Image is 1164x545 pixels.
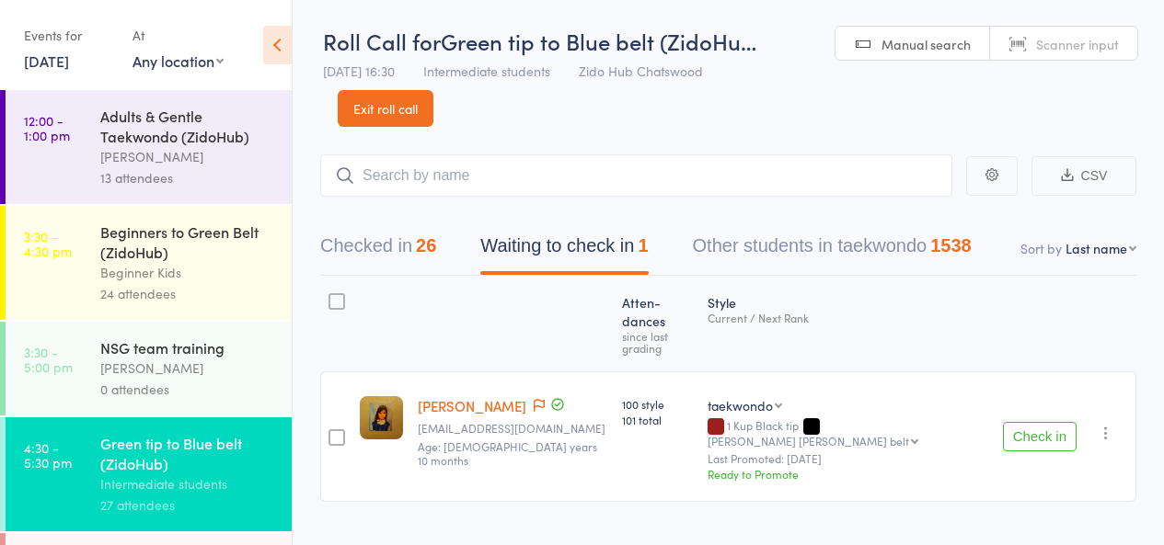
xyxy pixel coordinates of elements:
[24,20,114,51] div: Events for
[100,379,276,400] div: 0 attendees
[1031,156,1136,196] button: CSV
[441,26,756,56] span: Green tip to Blue belt (ZidoHu…
[418,422,607,435] small: agustinakhang@yahoo.com
[24,229,72,258] time: 3:30 - 4:30 pm
[100,167,276,188] div: 13 attendees
[882,35,971,53] span: Manual search
[338,90,433,127] a: Exit roll call
[24,345,73,374] time: 3:30 - 5:00 pm
[100,473,276,494] div: Intermediate students
[6,417,292,531] a: 4:30 -5:30 pmGreen tip to Blue belt (ZidoHub)Intermediate students27 attendees
[100,221,276,262] div: Beginners to Green Belt (ZidoHub)
[423,62,550,80] span: Intermediate students
[133,51,224,71] div: Any location
[320,154,952,197] input: Search by name
[708,419,988,447] div: 1 Kup Black tip
[100,494,276,516] div: 27 attendees
[323,26,441,56] span: Roll Call for
[418,438,597,467] span: Age: [DEMOGRAPHIC_DATA] years 10 months
[622,330,693,354] div: since last grading
[323,62,395,80] span: [DATE] 16:30
[708,452,988,465] small: Last Promoted: [DATE]
[100,283,276,304] div: 24 attendees
[615,284,700,363] div: Atten­dances
[6,206,292,320] a: 3:30 -4:30 pmBeginners to Green Belt (ZidoHub)Beginner Kids24 attendees
[133,20,224,51] div: At
[1020,239,1062,257] label: Sort by
[480,226,648,275] button: Waiting to check in1
[708,435,909,447] div: [PERSON_NAME] [PERSON_NAME] belt
[100,106,276,146] div: Adults & Gentle Taekwondo (ZidoHub)
[930,235,972,255] div: 1538
[100,337,276,358] div: NSG team training
[100,358,276,379] div: [PERSON_NAME]
[579,62,703,80] span: Zido Hub Chatswood
[1003,422,1077,451] button: Check in
[6,90,292,204] a: 12:00 -1:00 pmAdults & Gentle Taekwondo (ZidoHub)[PERSON_NAME]13 attendees
[1066,239,1127,257] div: Last name
[700,284,996,363] div: Style
[708,466,988,482] div: Ready to Promote
[320,226,436,275] button: Checked in26
[638,235,648,255] div: 1
[100,433,276,473] div: Green tip to Blue belt (ZidoHub)
[693,226,972,275] button: Other students in taekwondo1538
[708,396,773,414] div: taekwondo
[24,440,72,470] time: 4:30 - 5:30 pm
[1036,35,1119,53] span: Scanner input
[360,396,403,439] img: image1527604395.png
[100,146,276,167] div: [PERSON_NAME]
[24,113,70,142] time: 12:00 - 1:00 pm
[6,322,292,415] a: 3:30 -5:00 pmNSG team training[PERSON_NAME]0 attendees
[622,412,693,427] span: 101 total
[418,396,526,415] a: [PERSON_NAME]
[622,396,693,412] span: 100 style
[24,51,69,71] a: [DATE]
[708,312,988,324] div: Current / Next Rank
[416,235,436,255] div: 26
[100,262,276,283] div: Beginner Kids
